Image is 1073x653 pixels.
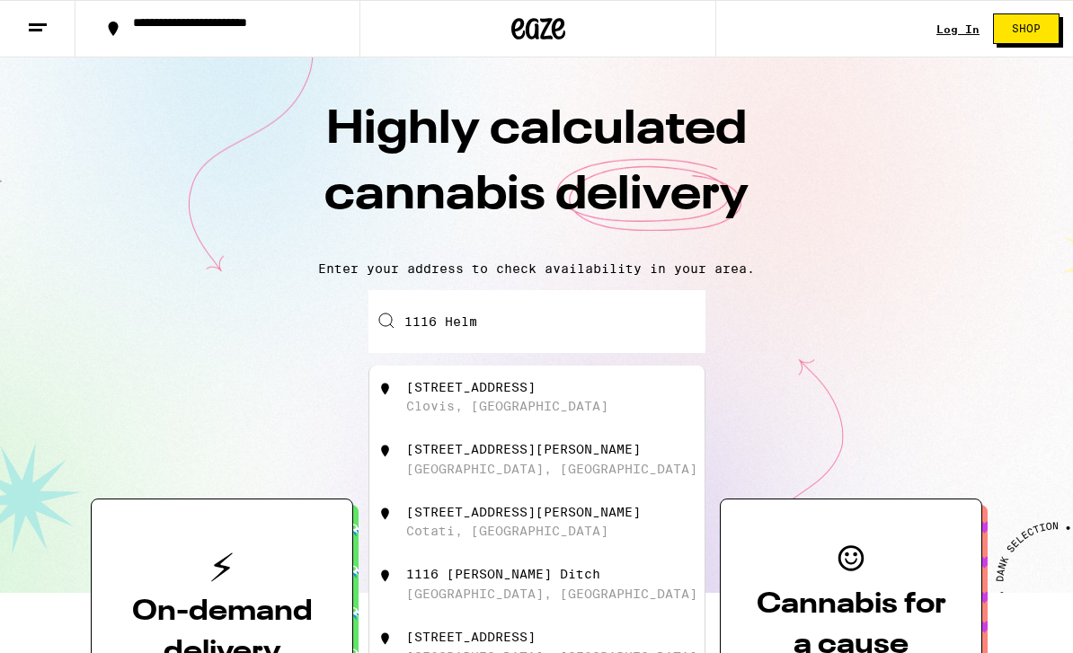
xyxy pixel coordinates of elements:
div: [STREET_ADDRESS][PERSON_NAME] [406,442,641,456]
button: Shop [993,13,1060,44]
div: Cotati, [GEOGRAPHIC_DATA] [406,524,608,538]
div: [STREET_ADDRESS] [406,630,536,644]
div: Clovis, [GEOGRAPHIC_DATA] [406,399,608,413]
div: [GEOGRAPHIC_DATA], [GEOGRAPHIC_DATA] [406,587,697,601]
a: Log In [936,23,980,35]
span: Hi. Need any help? [11,13,129,27]
img: 1116 East Helmick Street [377,442,395,460]
img: 1116 Helm Avenue [377,380,395,398]
div: [STREET_ADDRESS] [406,380,536,394]
img: 1116 South Helm Avenue [377,630,395,648]
input: Enter your delivery address [368,290,705,353]
img: 1116 Helman Lane [377,505,395,523]
span: Shop [1012,23,1041,34]
div: [STREET_ADDRESS][PERSON_NAME] [406,505,641,519]
p: Enter your address to check availability in your area. [18,261,1055,276]
h1: Highly calculated cannabis delivery [222,98,851,247]
div: [GEOGRAPHIC_DATA], [GEOGRAPHIC_DATA] [406,462,697,476]
div: 1116 [PERSON_NAME] Ditch [406,567,600,581]
img: 1116 Helm Lewis Ditch [377,567,395,585]
a: Shop [980,13,1073,44]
